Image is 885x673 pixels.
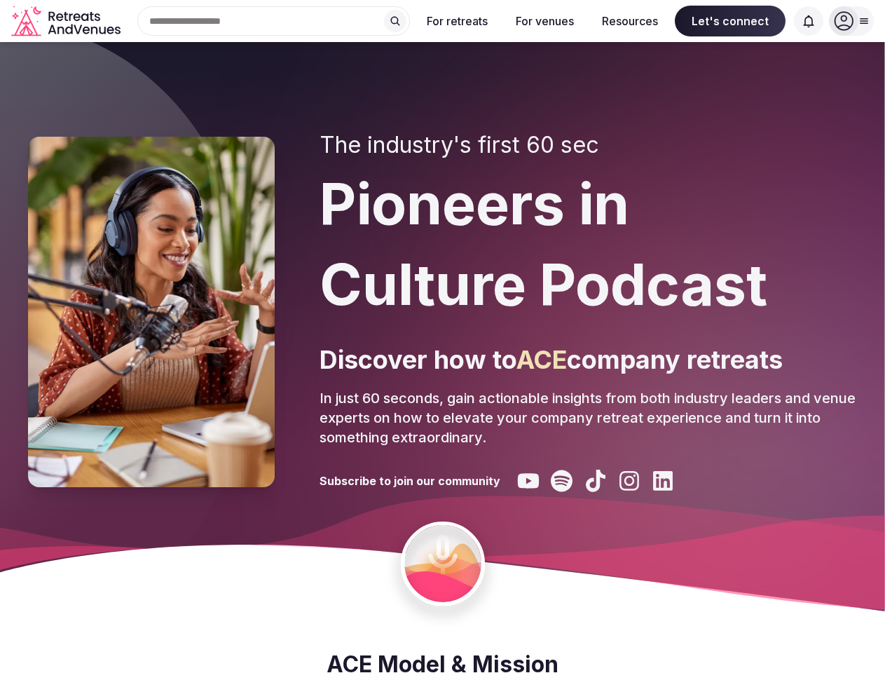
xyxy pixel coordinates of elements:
[320,132,857,158] h2: The industry's first 60 sec
[320,388,857,447] p: In just 60 seconds, gain actionable insights from both industry leaders and venue experts on how ...
[416,6,499,36] button: For retreats
[320,164,857,325] h1: Pioneers in Culture Podcast
[28,137,275,487] img: Pioneers in Culture Podcast
[591,6,669,36] button: Resources
[320,473,500,489] h3: Subscribe to join our community
[320,342,857,377] p: Discover how to company retreats
[516,344,567,375] span: ACE
[505,6,585,36] button: For venues
[11,6,123,37] a: Visit the homepage
[675,6,785,36] span: Let's connect
[11,6,123,37] svg: Retreats and Venues company logo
